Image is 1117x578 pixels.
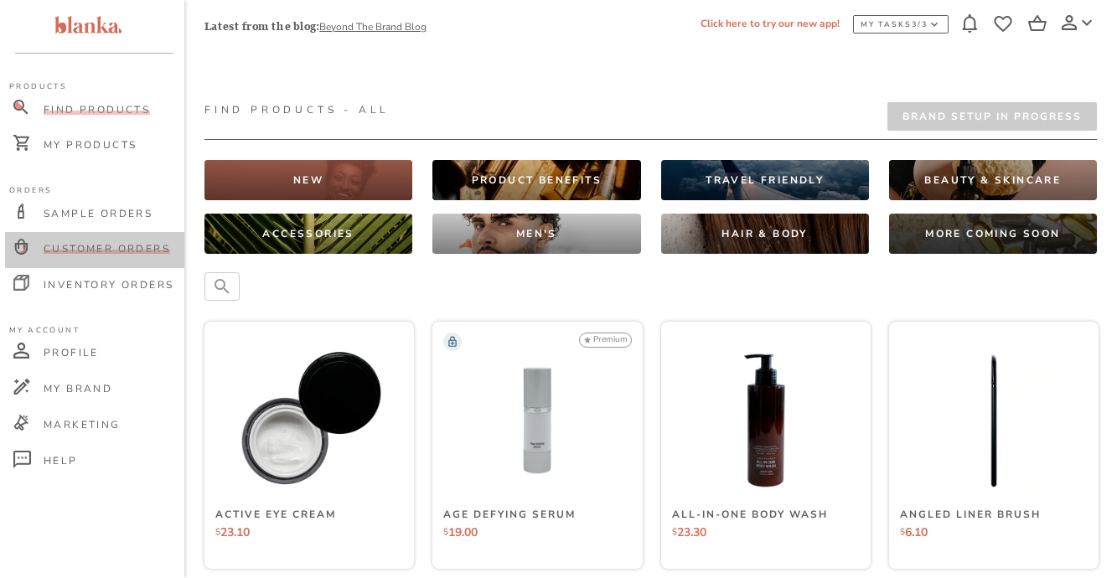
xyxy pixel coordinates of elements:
[448,524,478,540] span: 19.00
[672,526,677,538] span: $
[215,526,220,538] span: $
[293,173,323,187] p: NEW
[215,508,336,521] span: Active Eye Cream
[721,227,807,240] p: HAIR & BODY
[677,524,706,540] span: 23.30
[905,333,1082,509] img: Angled Liner Brush
[861,19,928,29] div: MY TASKS 3 /3
[672,508,828,521] span: All-In-One Body Wash
[853,15,949,34] button: MY TASKS3/3
[221,333,398,509] img: Active Eye Cream
[900,508,1041,521] span: Angled Liner Brush
[204,19,319,34] p: Latest from the blog:
[204,102,390,117] p: Find Products - all
[472,173,602,187] p: PRODUCT BENEFITS
[516,227,557,240] p: MEN'S
[220,524,250,540] span: 23.10
[706,173,824,187] p: TRAVEL FRIENDLY
[905,524,928,540] span: 6.10
[677,333,854,509] img: All-in-one Body Wash
[443,508,576,521] span: Age Defying Serum
[924,173,1061,187] p: BEAUTY & SKINCARE
[443,526,448,538] span: $
[701,17,840,30] a: Click here to try our new app!
[262,227,354,240] p: ACCESSORIES
[319,20,427,34] a: Beyond The Brand Blog
[925,227,1060,240] p: MORE COMING SOON
[579,333,632,348] div: Premium
[449,333,626,509] img: Age Defying Serum
[900,526,905,538] span: $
